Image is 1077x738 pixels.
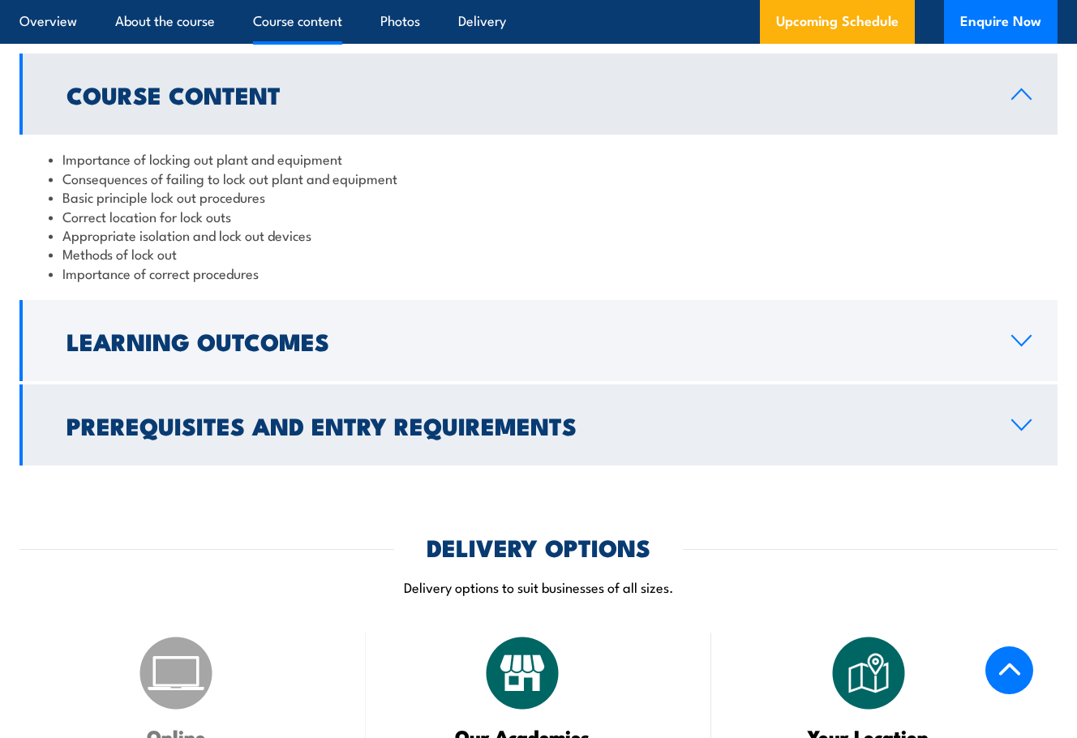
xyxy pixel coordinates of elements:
li: Basic principle lock out procedures [49,187,1028,206]
li: Correct location for lock outs [49,207,1028,225]
a: Prerequisites and Entry Requirements [19,384,1058,466]
a: Learning Outcomes [19,300,1058,381]
h2: Learning Outcomes [67,330,985,351]
h2: Prerequisites and Entry Requirements [67,414,985,436]
li: Methods of lock out [49,244,1028,263]
li: Consequences of failing to lock out plant and equipment [49,169,1028,187]
li: Importance of correct procedures [49,264,1028,282]
li: Importance of locking out plant and equipment [49,149,1028,168]
h2: Course Content [67,84,985,105]
h2: DELIVERY OPTIONS [427,536,650,557]
li: Appropriate isolation and lock out devices [49,225,1028,244]
p: Delivery options to suit businesses of all sizes. [19,577,1058,596]
a: Course Content [19,54,1058,135]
